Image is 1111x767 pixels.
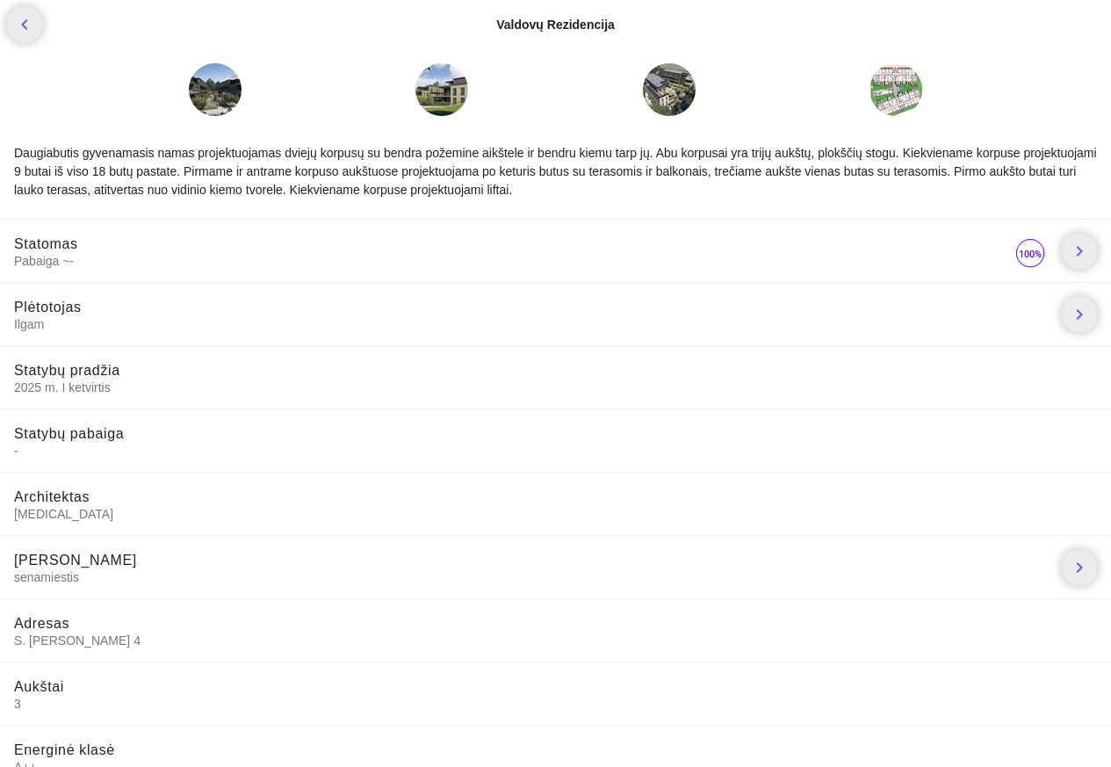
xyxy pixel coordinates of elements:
a: chevron_left [7,7,42,42]
a: chevron_right [1062,297,1097,332]
span: Statybų pradžia [14,363,120,378]
span: [MEDICAL_DATA] [14,506,1097,522]
span: Plėtotojas [14,300,82,315]
i: chevron_right [1069,557,1090,578]
span: [PERSON_NAME] [14,553,137,568]
span: Pabaiga ~- [14,253,1013,269]
span: Adresas [14,616,69,631]
a: chevron_right [1062,234,1097,269]
span: - [14,443,1097,459]
span: Aukštai [14,679,64,694]
span: 2025 m. I ketvirtis [14,380,1097,395]
i: chevron_left [14,14,35,35]
span: Architektas [14,489,90,504]
span: Statomas [14,236,78,251]
img: 100 [1013,235,1048,271]
span: Ilgam [14,316,1048,332]
span: S. [PERSON_NAME] 4 [14,633,1097,648]
span: Energinė klasė [14,742,115,757]
span: senamiestis [14,569,1048,585]
i: chevron_right [1069,304,1090,325]
span: 3 [14,696,1097,712]
a: chevron_right [1062,550,1097,585]
div: Valdovų Rezidencija [496,16,615,33]
span: Statybų pabaiga [14,426,124,441]
i: chevron_right [1069,241,1090,262]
